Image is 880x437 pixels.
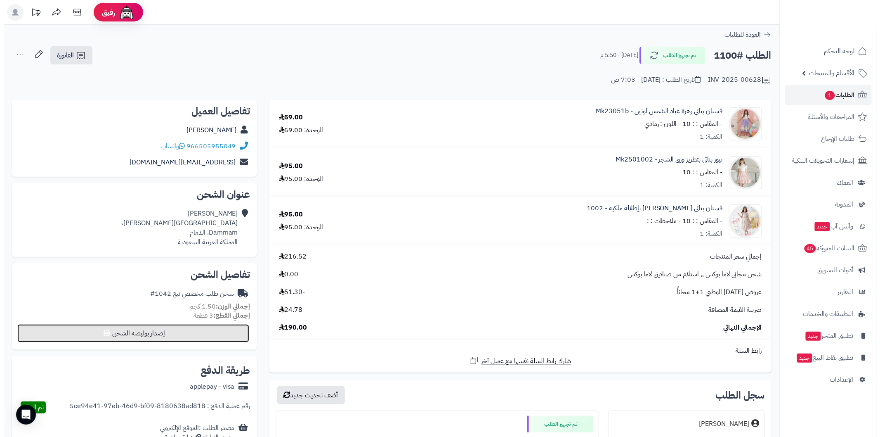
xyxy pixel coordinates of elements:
a: المدونة [781,195,868,214]
span: السلات المتروكة [800,242,851,254]
span: 190.00 [275,323,304,332]
small: - اللون : رمادي [641,119,677,129]
strong: إجمالي القطع: [210,311,247,321]
span: طلبات الإرجاع [818,133,851,145]
div: الوحدة: 95.00 [275,223,320,232]
strong: إجمالي الوزن: [212,302,247,311]
span: أدوات التسويق [814,264,850,276]
span: 0.00 [275,270,295,279]
div: الكمية: 1 [696,229,719,239]
img: 1750007385-IMG_8221-90x90.jpeg [726,204,758,237]
span: -51.30 [275,287,302,297]
span: الأقسام والمنتجات [806,67,851,79]
small: - المقاس : : 10 [679,167,719,177]
a: طلبات الإرجاع [781,129,868,149]
span: 45 [800,244,812,253]
span: جديد [793,354,809,363]
span: العملاء [834,177,850,188]
span: إشعارات التحويلات البنكية [788,155,851,166]
h2: طريقة الدفع [197,366,247,375]
a: تطبيق المتجرجديد [781,326,868,346]
div: 95.00 [275,210,300,219]
a: [EMAIL_ADDRESS][DOMAIN_NAME] [126,157,232,167]
span: التطبيقات والخدمات [800,308,850,320]
a: فستان بناتي زهرة عباد الشمس لونين - Mk23051b [592,107,719,116]
span: جديد [802,332,817,341]
div: 95.00 [275,161,300,171]
span: شحن مجاني لاما بوكس ,, استلام من صناديق لاما بوكس [624,270,758,279]
span: ضريبة القيمة المضافة [705,305,758,315]
small: - ملاحظات : : [643,216,677,226]
span: لوحة التحكم [821,45,851,57]
span: 216.52 [275,252,303,261]
div: الكمية: 1 [696,180,719,190]
span: رفيق [98,7,111,17]
a: تحديثات المنصة [22,4,42,23]
div: شحن طلب مخصص تبع 1042# [146,289,230,299]
button: أضف تحديث جديد [274,386,341,404]
span: جديد [811,222,826,231]
div: تم تجهيز الطلب [524,416,590,432]
img: 1739176745-IMG_7271-90x90.jpeg [726,156,758,189]
div: رابط السلة [269,346,764,356]
a: أدوات التسويق [781,260,868,280]
span: 1 [821,90,831,100]
a: [PERSON_NAME] [183,125,233,135]
div: الوحدة: 59.00 [275,126,320,135]
a: الفاتورة [47,46,89,64]
div: [PERSON_NAME] [696,419,746,429]
span: الإجمالي النهائي [720,323,758,332]
a: فستان بناتي [PERSON_NAME] بإطلالة ملكية - 1002 [583,204,719,213]
span: تطبيق المتجر [801,330,850,342]
span: العودة للطلبات [721,30,757,40]
a: الطلبات1 [781,85,868,105]
div: INV-2025-00628 [705,75,768,85]
h3: سجل الطلب [712,390,761,400]
small: 1.50 كجم [186,302,247,311]
a: تيور بناتي بتطريز ورق الشجر - Mk2501002 [612,155,719,164]
span: 24.78 [275,305,299,315]
span: الإعدادات [826,374,850,385]
button: إصدار بوليصة الشحن [14,324,245,342]
span: المدونة [832,199,850,210]
span: عروض [DATE] الوطني 1+1 مجاناً [674,287,758,297]
a: الإعدادات [781,370,868,389]
small: [DATE] - 5:50 م [597,51,635,59]
a: 966505955049 [183,141,232,151]
a: لوحة التحكم [781,41,868,61]
div: تاريخ الطلب : [DATE] - 7:03 ص [607,75,697,85]
button: تم تجهيز الطلب [636,47,702,64]
h2: الطلب #1100 [710,47,768,64]
span: الفاتورة [53,50,70,60]
h2: تفاصيل العميل [15,106,247,116]
a: واتساب [157,141,181,151]
img: 1733583378-IMG_0853-90x90.jpeg [726,107,758,140]
a: المراجعات والأسئلة [781,107,868,127]
h2: تفاصيل الشحن [15,270,247,280]
a: العملاء [781,173,868,192]
span: وآتس آب [810,221,850,232]
img: ai-face.png [115,4,131,21]
a: التقارير [781,282,868,302]
a: التطبيقات والخدمات [781,304,868,324]
span: تم الدفع [19,402,40,412]
span: تطبيق نقاط البيع [793,352,850,363]
a: تطبيق نقاط البيعجديد [781,348,868,368]
span: التقارير [834,286,850,298]
img: logo-2.png [817,16,865,33]
small: 3 قطعة [190,311,247,321]
a: شارك رابط السلة نفسها مع عميل آخر [466,356,568,366]
a: وآتس آبجديد [781,216,868,236]
div: الكمية: 1 [696,132,719,142]
a: العودة للطلبات [721,30,768,40]
h2: عنوان الشحن [15,190,247,199]
div: Open Intercom Messenger [12,405,32,425]
span: شارك رابط السلة نفسها مع عميل آخر [478,356,568,366]
span: إجمالي سعر المنتجات [707,252,758,261]
span: المراجعات والأسئلة [805,111,851,123]
small: - المقاس : : 10 [679,119,719,129]
div: [PERSON_NAME] [GEOGRAPHIC_DATA][PERSON_NAME]، Dammam، الدمام المملكة العربية السعودية [118,209,234,247]
div: 59.00 [275,113,300,122]
div: الوحدة: 95.00 [275,174,320,184]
